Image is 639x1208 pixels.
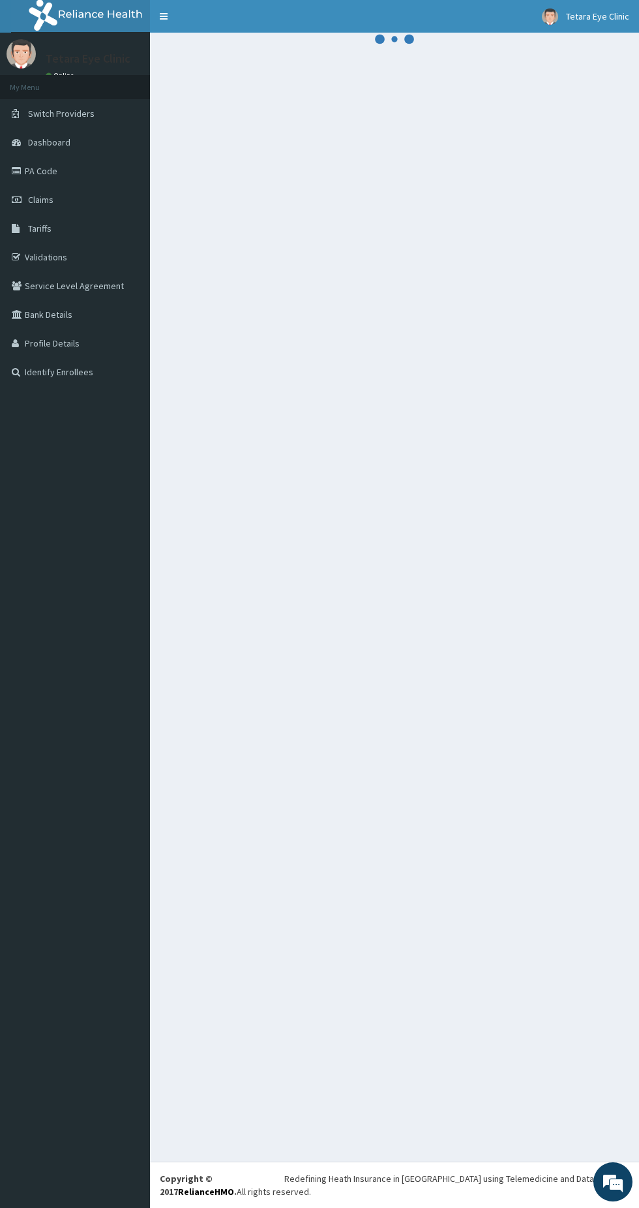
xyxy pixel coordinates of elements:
span: Tetara Eye Clinic [566,10,629,22]
span: Claims [28,194,53,206]
div: Chat with us now [68,73,219,90]
div: Minimize live chat window [214,7,245,38]
a: Online [46,71,77,80]
p: Tetara Eye Clinic [46,53,130,65]
footer: All rights reserved. [150,1162,639,1208]
img: d_794563401_company_1708531726252_794563401 [24,65,53,98]
div: Redefining Heath Insurance in [GEOGRAPHIC_DATA] using Telemedicine and Data Science! [284,1172,629,1185]
span: Tariffs [28,223,52,234]
img: User Image [542,8,558,25]
strong: Copyright © 2017 . [160,1173,237,1198]
span: We're online! [76,164,180,296]
img: User Image [7,39,36,69]
span: Switch Providers [28,108,95,119]
span: Dashboard [28,136,70,148]
a: RelianceHMO [178,1186,234,1198]
svg: audio-loading [375,20,414,59]
textarea: Type your message and hit 'Enter' [7,356,248,402]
